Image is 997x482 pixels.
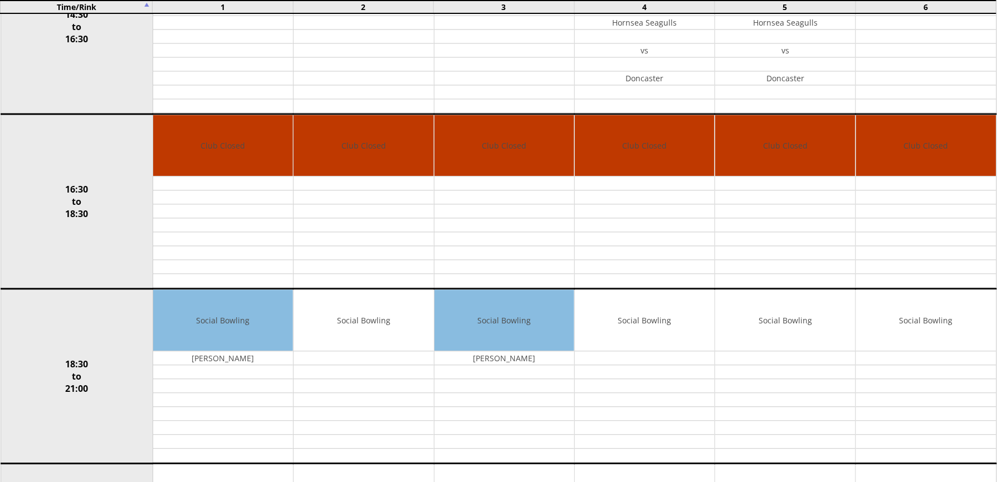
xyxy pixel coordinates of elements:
[575,72,715,86] td: Doncaster
[153,290,293,352] td: Social Bowling
[715,290,855,352] td: Social Bowling
[1,1,153,13] td: Time/Rink
[152,1,293,13] td: 1
[575,16,715,30] td: Hornsea Seagulls
[715,44,855,58] td: vs
[293,1,434,13] td: 2
[574,1,715,13] td: 4
[715,1,856,13] td: 5
[715,72,855,86] td: Doncaster
[856,290,996,352] td: Social Bowling
[434,1,575,13] td: 3
[294,115,433,177] td: Club Closed
[153,115,293,177] td: Club Closed
[715,115,855,177] td: Club Closed
[715,16,855,30] td: Hornsea Seagulls
[1,289,153,464] td: 18:30 to 21:00
[575,115,715,177] td: Club Closed
[856,1,996,13] td: 6
[575,290,715,352] td: Social Bowling
[434,352,574,366] td: [PERSON_NAME]
[153,352,293,366] td: [PERSON_NAME]
[294,290,433,352] td: Social Bowling
[434,115,574,177] td: Club Closed
[434,290,574,352] td: Social Bowling
[575,44,715,58] td: vs
[1,115,153,289] td: 16:30 to 18:30
[856,115,996,177] td: Club Closed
